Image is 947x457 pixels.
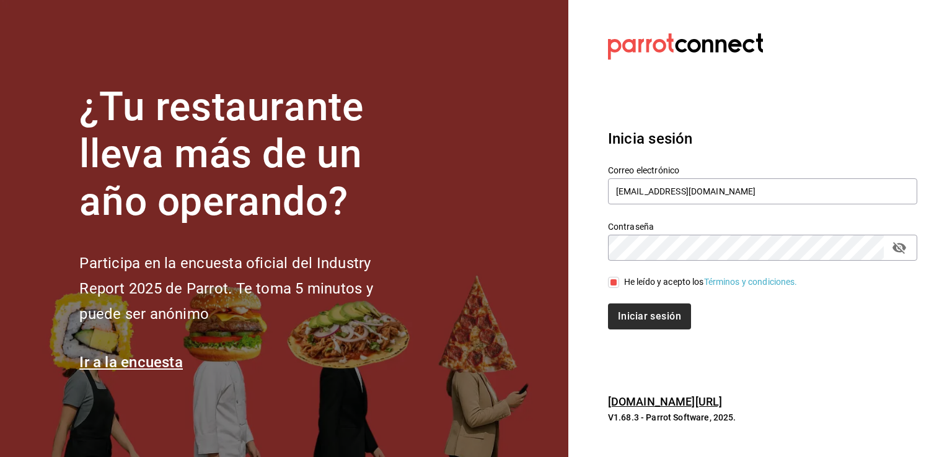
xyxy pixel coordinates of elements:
[704,277,798,287] a: Términos y condiciones.
[79,251,414,326] h2: Participa en la encuesta oficial del Industry Report 2025 de Parrot. Te toma 5 minutos y puede se...
[79,84,414,226] h1: ¿Tu restaurante lleva más de un año operando?
[624,276,798,289] div: He leído y acepto los
[889,237,910,258] button: passwordField
[608,303,691,329] button: Iniciar sesión
[608,178,917,204] input: Ingresa tu correo electrónico
[79,354,183,371] a: Ir a la encuesta
[608,128,917,150] h3: Inicia sesión
[608,395,722,408] a: [DOMAIN_NAME][URL]
[608,411,917,424] p: V1.68.3 - Parrot Software, 2025.
[608,222,917,230] label: Contraseña
[608,165,917,174] label: Correo electrónico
